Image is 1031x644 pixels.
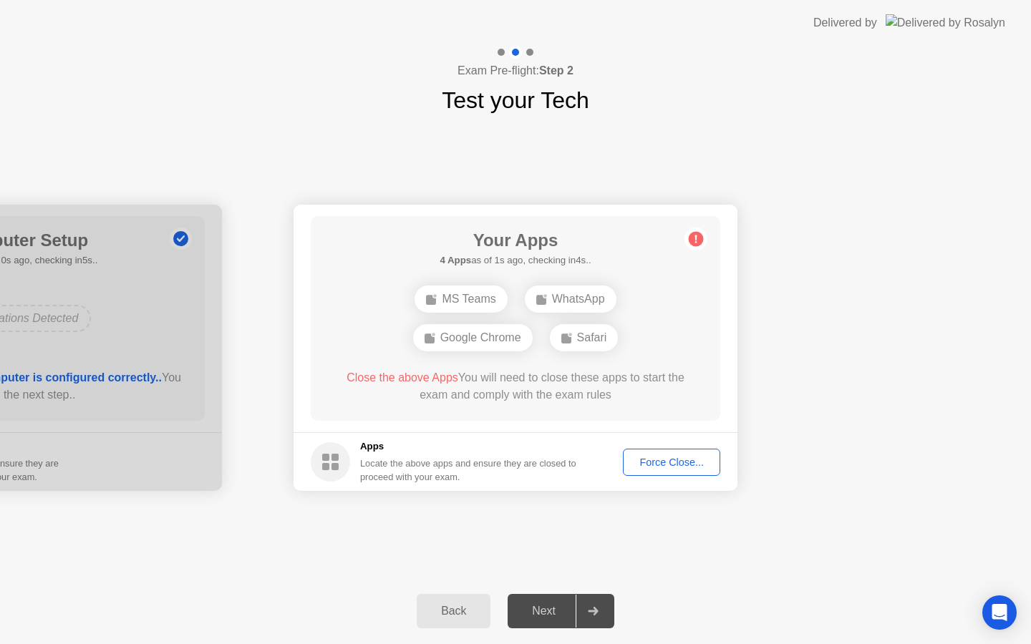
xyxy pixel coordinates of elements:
[525,286,616,313] div: WhatsApp
[442,83,589,117] h1: Test your Tech
[628,457,715,468] div: Force Close...
[415,286,507,313] div: MS Teams
[440,253,591,268] h5: as of 1s ago, checking in4s..
[539,64,573,77] b: Step 2
[623,449,720,476] button: Force Close...
[413,324,533,351] div: Google Chrome
[886,14,1005,31] img: Delivered by Rosalyn
[360,457,577,484] div: Locate the above apps and ensure they are closed to proceed with your exam.
[417,594,490,628] button: Back
[813,14,877,31] div: Delivered by
[347,371,458,384] span: Close the above Apps
[512,605,576,618] div: Next
[550,324,619,351] div: Safari
[982,595,1017,630] div: Open Intercom Messenger
[458,62,573,79] h4: Exam Pre-flight:
[440,255,471,265] b: 4 Apps
[360,439,577,454] h5: Apps
[331,369,700,404] div: You will need to close these apps to start the exam and comply with the exam rules
[440,228,591,253] h1: Your Apps
[421,605,486,618] div: Back
[508,594,614,628] button: Next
